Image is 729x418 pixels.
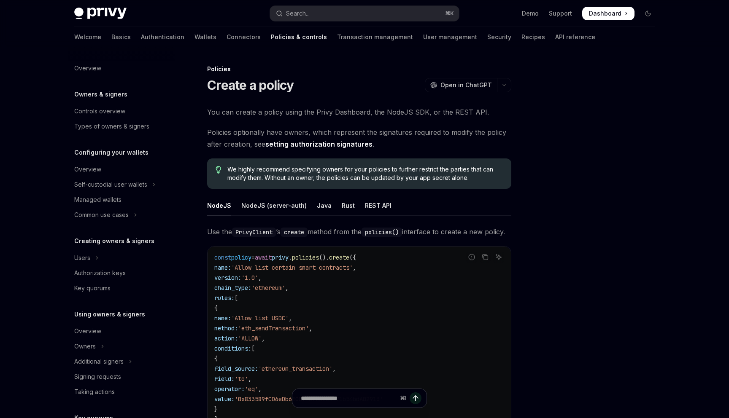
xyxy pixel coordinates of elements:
[214,385,245,393] span: operator:
[74,63,101,73] div: Overview
[67,354,175,369] button: Toggle Additional signers section
[289,254,292,261] span: .
[74,121,149,131] div: Types of owners & signers
[74,236,154,246] h5: Creating owners & signers
[74,147,148,158] h5: Configuring your wallets
[214,264,231,271] span: name:
[74,164,101,174] div: Overview
[207,78,294,93] h1: Create a policy
[74,27,101,47] a: Welcome
[362,228,402,237] code: policies()
[349,254,356,261] span: ({
[281,228,308,237] code: create
[74,106,125,116] div: Controls overview
[207,226,511,238] span: Use the ’s method from the interface to create a new policy.
[227,27,261,47] a: Connectors
[232,228,276,237] code: PrivyClient
[74,210,129,220] div: Common use cases
[555,27,595,47] a: API reference
[289,314,292,322] span: ,
[207,65,511,73] div: Policies
[231,254,251,261] span: policy
[365,196,391,215] div: REST API
[214,365,258,372] span: field_source:
[67,324,175,339] a: Overview
[214,375,235,383] span: field:
[74,283,111,293] div: Key quorums
[214,314,231,322] span: name:
[353,264,356,271] span: ,
[286,8,310,19] div: Search...
[445,10,454,17] span: ⌘ K
[265,140,373,149] a: setting authorization signatures
[251,284,285,292] span: 'ethereum'
[67,265,175,281] a: Authorization keys
[227,165,503,182] span: We highly recommend specifying owners for your policies to further restrict the parties that can ...
[641,7,655,20] button: Toggle dark mode
[241,196,307,215] div: NodeJS (server-auth)
[74,8,127,19] img: dark logo
[319,254,329,261] span: ().
[67,339,175,354] button: Toggle Owners section
[522,9,539,18] a: Demo
[270,6,459,21] button: Open search
[67,281,175,296] a: Key quorums
[285,284,289,292] span: ,
[214,324,238,332] span: method:
[74,372,121,382] div: Signing requests
[231,314,289,322] span: 'Allow list USDC'
[245,385,258,393] span: 'eq'
[329,254,349,261] span: create
[258,365,332,372] span: 'ethereum_transaction'
[111,27,131,47] a: Basics
[216,166,221,174] svg: Tip
[67,250,175,265] button: Toggle Users section
[74,356,124,367] div: Additional signers
[74,268,126,278] div: Authorization keys
[214,254,231,261] span: const
[67,104,175,119] a: Controls overview
[235,375,248,383] span: 'to'
[262,335,265,342] span: ,
[74,180,147,190] div: Self-custodial user wallets
[214,335,238,342] span: action:
[141,27,184,47] a: Authentication
[480,252,491,263] button: Copy the contents from the code block
[214,355,218,362] span: {
[301,389,397,407] input: Ask a question...
[440,81,492,89] span: Open in ChatGPT
[238,324,309,332] span: 'eth_sendTransaction'
[214,304,218,312] span: {
[207,106,511,118] span: You can create a policy using the Privy Dashboard, the NodeJS SDK, or the REST API.
[251,345,255,352] span: [
[74,341,96,351] div: Owners
[549,9,572,18] a: Support
[410,392,421,404] button: Send message
[251,254,255,261] span: =
[214,294,235,302] span: rules:
[271,27,327,47] a: Policies & controls
[74,387,115,397] div: Taking actions
[582,7,634,20] a: Dashboard
[238,335,262,342] span: 'ALLOW'
[493,252,504,263] button: Ask AI
[207,196,231,215] div: NodeJS
[425,78,497,92] button: Open in ChatGPT
[272,254,289,261] span: privy
[74,195,121,205] div: Managed wallets
[342,196,355,215] div: Rust
[74,309,145,319] h5: Using owners & signers
[67,369,175,384] a: Signing requests
[292,254,319,261] span: policies
[74,89,127,99] h5: Owners & signers
[207,126,511,150] span: Policies optionally have owners, which represent the signatures required to modify the policy aft...
[67,192,175,207] a: Managed wallets
[521,27,545,47] a: Recipes
[67,384,175,399] a: Taking actions
[423,27,477,47] a: User management
[241,274,258,281] span: '1.0'
[214,284,251,292] span: chain_type:
[589,9,621,18] span: Dashboard
[194,27,216,47] a: Wallets
[248,375,251,383] span: ,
